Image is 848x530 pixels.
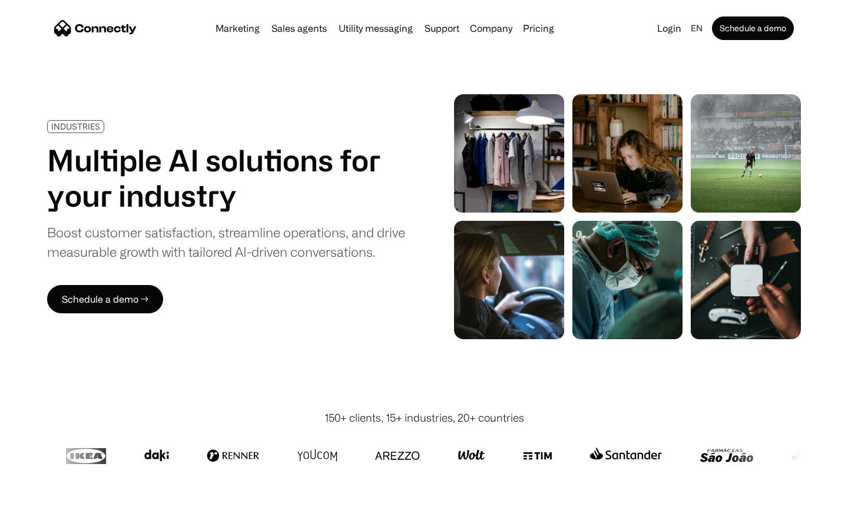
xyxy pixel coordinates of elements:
ul: Language list [24,509,71,526]
div: INDUSTRIES [51,122,100,131]
div: Company [470,20,512,37]
a: Support [420,24,464,33]
a: Pricing [518,24,559,33]
a: Login [652,20,686,37]
div: en [691,20,703,37]
a: Schedule a demo [712,16,794,40]
div: Boost customer satisfaction, streamline operations, and drive measurable growth with tailored AI-... [47,223,405,261]
a: Marketing [211,24,264,33]
a: Schedule a demo → [47,285,163,313]
a: Utility messaging [334,24,418,33]
a: Sales agents [267,24,332,33]
aside: Language selected: English [12,508,71,526]
h1: Multiple AI solutions for your industry [47,143,405,213]
div: 150+ clients, 15+ industries, 20+ countries [324,410,524,426]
